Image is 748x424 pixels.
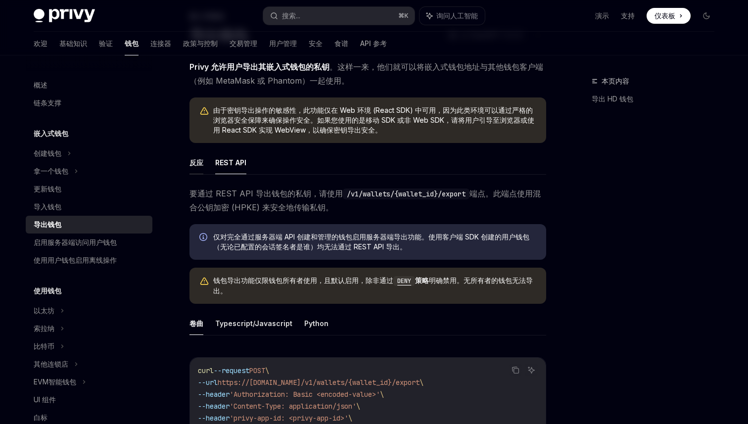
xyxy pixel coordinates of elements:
font: 启用服务器端访问用户钱包 [34,238,117,246]
a: 导出钱包 [26,216,152,234]
font: 政策与控制 [183,39,218,47]
font: 仪表板 [654,11,675,20]
font: 安全 [309,39,323,47]
span: --url [198,378,218,387]
span: https://[DOMAIN_NAME]/v1/wallets/{wallet_id}/export [218,378,420,387]
button: 切换暗模式 [699,8,714,24]
font: 验证 [99,39,113,47]
a: 政策与控制 [183,32,218,55]
span: --request [214,366,249,375]
a: 验证 [99,32,113,55]
a: 更新钱包 [26,180,152,198]
font: 概述 [34,81,47,89]
font: 用户管理 [269,39,297,47]
font: 要通过 REST API 导出钱包的私钥，请使用 [189,188,343,198]
a: UI 组件 [26,391,152,409]
font: 创建钱包 [34,149,61,157]
font: 由于密钥导出操作的敏感性，此功能仅在 Web 环境 (React SDK) 中可用，因为此类环境可以通过严格的浏览器安全保障来确保操作安全。如果您使用的是移动 SDK 或非 Web SDK，请将... [213,106,534,134]
button: Python [304,312,328,335]
button: 反应 [189,151,203,174]
font: 演示 [595,11,609,20]
a: 支持 [621,11,635,21]
font: Python [304,319,328,328]
span: \ [420,378,423,387]
font: 嵌入式钱包 [34,129,68,138]
span: \ [380,390,384,399]
span: 'privy-app-id: <privy-app-id>' [230,414,348,423]
a: 仪表板 [647,8,691,24]
a: 交易管理 [230,32,257,55]
font: EVM智能钱包 [34,377,76,386]
font: REST API [215,158,246,167]
a: 食谱 [334,32,348,55]
button: 卷曲 [189,312,203,335]
font: 本页内容 [602,77,629,85]
code: /v1/wallets/{wallet_id}/export [343,188,469,199]
svg: 警告 [199,106,209,116]
font: 基础知识 [59,39,87,47]
a: 连接器 [150,32,171,55]
font: K [404,12,409,19]
font: 支持 [621,11,635,20]
font: ⌘ [398,12,404,19]
button: 询问人工智能 [420,7,485,25]
span: --header [198,414,230,423]
button: 询问人工智能 [525,364,538,377]
span: POST [249,366,265,375]
font: 白标 [34,413,47,422]
font: 策略 [415,276,429,284]
span: \ [348,414,352,423]
a: 钱包 [125,32,139,55]
span: --header [198,390,230,399]
font: 索拉纳 [34,324,54,332]
font: 交易管理 [230,39,257,47]
a: 导出 HD 钱包 [592,91,722,107]
font: 比特币 [34,342,54,350]
a: 使用用户钱包启用离线操作 [26,251,152,269]
font: 导入钱包 [34,202,61,211]
a: 欢迎 [34,32,47,55]
code: DENY [393,276,415,286]
font: 导出钱包 [34,220,61,229]
a: 基础知识 [59,32,87,55]
button: REST API [215,151,246,174]
svg: 警告 [199,277,209,286]
font: 使用钱包 [34,286,61,295]
font: 使用用户钱包启用离线操作 [34,256,117,264]
font: 以太坊 [34,306,54,315]
font: 搜索... [282,11,300,20]
font: 导出 HD 钱包 [592,94,633,103]
font: 询问人工智能 [436,11,478,20]
span: curl [198,366,214,375]
font: 钱包 [125,39,139,47]
a: 用户管理 [269,32,297,55]
font: 更新钱包 [34,185,61,193]
button: 复制代码块中的内容 [509,364,522,377]
a: API 参考 [360,32,387,55]
font: 欢迎 [34,39,47,47]
font: 链条支撑 [34,98,61,107]
font: API 参考 [360,39,387,47]
a: 链条支撑 [26,94,152,112]
font: 反应 [189,158,203,167]
span: \ [265,366,269,375]
font: 食谱 [334,39,348,47]
span: --header [198,402,230,411]
font: Typescript/Javascript [215,319,292,328]
a: 安全 [309,32,323,55]
a: 演示 [595,11,609,21]
button: Typescript/Javascript [215,312,292,335]
a: 启用服务器端访问用户钱包 [26,234,152,251]
a: 导入钱包 [26,198,152,216]
font: Privy 允许用户导出其嵌入式钱包的私钥 [189,62,329,72]
span: 'Content-Type: application/json' [230,402,356,411]
img: 深色标志 [34,9,95,23]
font: 连接器 [150,39,171,47]
span: 'Authorization: Basic <encoded-value>' [230,390,380,399]
a: 概述 [26,76,152,94]
font: 。这样一来，他们就可以将嵌入式钱包地址与其他钱包客户端（例如 MetaMask 或 Phantom）一起使用。 [189,62,543,86]
a: DENY策略 [393,276,429,284]
font: 仅对完全通过服务器端 API 创建和管理的钱包启用服务器端导出功能。使用客户端 SDK 创建的用户钱包（无论已配置的会话签名者是谁）均无法通过 REST API 导出。 [213,233,529,251]
font: 其他连锁店 [34,360,68,368]
svg: 信息 [199,233,209,243]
